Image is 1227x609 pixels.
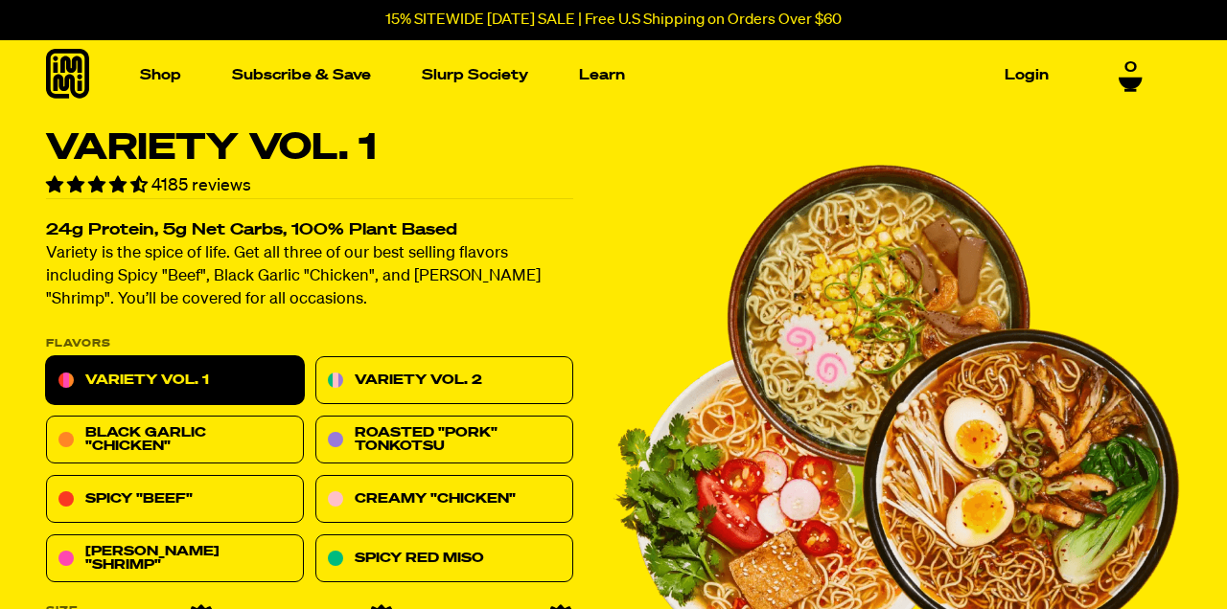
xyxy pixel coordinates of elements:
[315,357,573,405] a: Variety Vol. 2
[1124,59,1137,77] span: 0
[1119,59,1143,92] a: 0
[132,60,189,90] a: Shop
[46,476,304,524] a: Spicy "Beef"
[46,243,573,312] p: Variety is the spice of life. Get all three of our best selling flavors including Spicy "Beef", B...
[46,417,304,464] a: Black Garlic "Chicken"
[571,60,633,90] a: Learn
[46,177,151,194] span: 4.55 stars
[315,417,573,464] a: Roasted "Pork" Tonkotsu
[414,60,536,90] a: Slurp Society
[997,60,1056,90] a: Login
[46,357,304,405] a: Variety Vol. 1
[385,11,842,29] p: 15% SITEWIDE [DATE] SALE | Free U.S Shipping on Orders Over $60
[315,476,573,524] a: Creamy "Chicken"
[46,339,573,350] p: Flavors
[132,40,1056,110] nav: Main navigation
[151,177,251,194] span: 4185 reviews
[224,60,379,90] a: Subscribe & Save
[46,130,573,167] h1: Variety Vol. 1
[46,535,304,583] a: [PERSON_NAME] "Shrimp"
[315,535,573,583] a: Spicy Red Miso
[46,223,573,239] h2: 24g Protein, 5g Net Carbs, 100% Plant Based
